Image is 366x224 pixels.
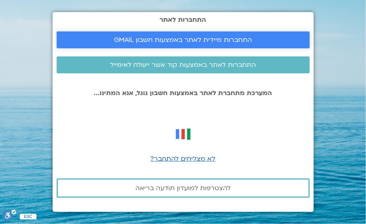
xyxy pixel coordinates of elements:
[57,89,310,97] p: המערכת מתחברת לאתר באמצעות חשבון גוגל, אנא המתינו...
[114,36,252,44] span: התחברות מיידית לאתר באמצעות חשבון GMAIL
[135,185,231,192] span: להצטרפות למועדון תודעה בריאה
[57,31,310,48] a: התחברות מיידית לאתר באמצעות חשבון GMAIL
[110,61,256,68] span: התחברות לאתר באמצעות קוד אשר יישלח לאימייל
[57,178,310,198] a: להצטרפות למועדון תודעה בריאה
[151,154,216,163] a: לא מצליחים להתחבר?
[57,16,310,23] h2: התחברות לאתר
[57,56,310,73] a: התחברות לאתר באמצעות קוד אשר יישלח לאימייל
